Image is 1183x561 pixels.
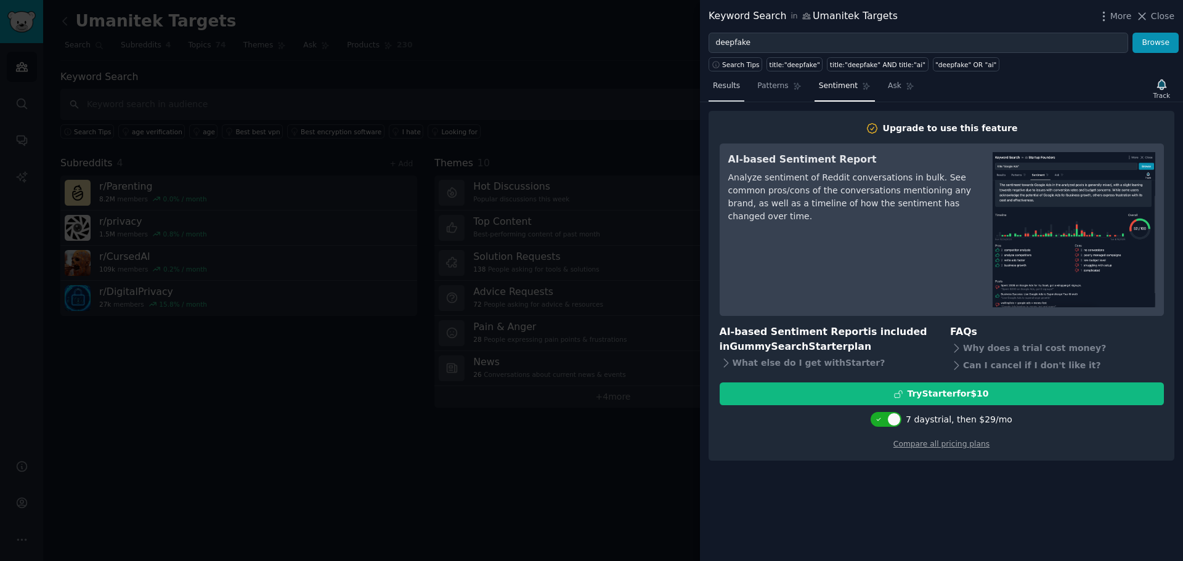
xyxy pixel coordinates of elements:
[907,387,988,400] div: Try Starter for $10
[753,76,805,102] a: Patterns
[713,81,740,92] span: Results
[950,357,1164,374] div: Can I cancel if I don't like it?
[720,382,1164,405] button: TryStarterfor$10
[827,57,928,71] a: title:"deepfake" AND title:"ai"
[830,60,925,69] div: title:"deepfake" AND title:"ai"
[933,57,999,71] a: "deepfake" OR "ai"
[709,76,744,102] a: Results
[1132,33,1179,54] button: Browse
[950,325,1164,340] h3: FAQs
[728,171,975,223] div: Analyze sentiment of Reddit conversations in bulk. See common pros/cons of the conversations ment...
[950,339,1164,357] div: Why does a trial cost money?
[1151,10,1174,23] span: Close
[993,152,1155,307] img: AI-based Sentiment Report
[1149,76,1174,102] button: Track
[1136,10,1174,23] button: Close
[730,341,847,352] span: GummySearch Starter
[819,81,858,92] span: Sentiment
[888,81,901,92] span: Ask
[766,57,823,71] a: title:"deepfake"
[791,11,797,22] span: in
[883,122,1018,135] div: Upgrade to use this feature
[893,440,990,448] a: Compare all pricing plans
[728,152,975,167] h3: AI-based Sentiment Report
[757,81,788,92] span: Patterns
[1110,10,1132,23] span: More
[720,355,933,372] div: What else do I get with Starter ?
[815,76,875,102] a: Sentiment
[709,9,898,24] div: Keyword Search Umanitek Targets
[1097,10,1132,23] button: More
[935,60,996,69] div: "deepfake" OR "ai"
[884,76,919,102] a: Ask
[1153,91,1170,100] div: Track
[906,413,1012,426] div: 7 days trial, then $ 29 /mo
[770,60,820,69] div: title:"deepfake"
[722,60,760,69] span: Search Tips
[709,33,1128,54] input: Try a keyword related to your business
[709,57,762,71] button: Search Tips
[720,325,933,355] h3: AI-based Sentiment Report is included in plan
